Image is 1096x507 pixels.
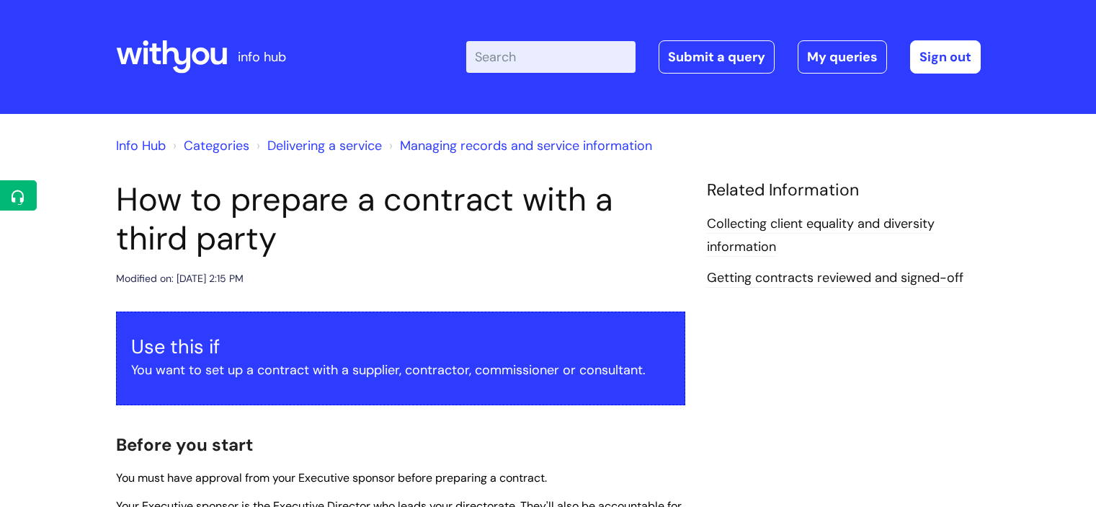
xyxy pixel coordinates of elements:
[798,40,887,74] a: My queries
[707,180,981,200] h4: Related Information
[238,45,286,69] p: info hub
[116,270,244,288] div: Modified on: [DATE] 2:15 PM
[116,433,253,456] span: Before you start
[131,335,670,358] h3: Use this if
[466,40,981,74] div: | -
[116,137,166,154] a: Info Hub
[116,470,547,485] span: You must have approval from your Executive sponsor before preparing a contract.
[116,180,685,258] h1: How to prepare a contract with a third party
[707,269,963,288] a: Getting contracts reviewed and signed-off
[267,137,382,154] a: Delivering a service
[400,137,652,154] a: Managing records and service information
[466,41,636,73] input: Search
[131,358,670,382] p: You want to set up a contract with a supplier, contractor, commissioner or consultant.
[184,137,249,154] a: Categories
[253,134,382,157] li: Delivering a service
[659,40,775,74] a: Submit a query
[386,134,652,157] li: Managing records and service information
[707,215,935,257] a: Collecting client equality and diversity information
[910,40,981,74] a: Sign out
[169,134,249,157] li: Solution home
